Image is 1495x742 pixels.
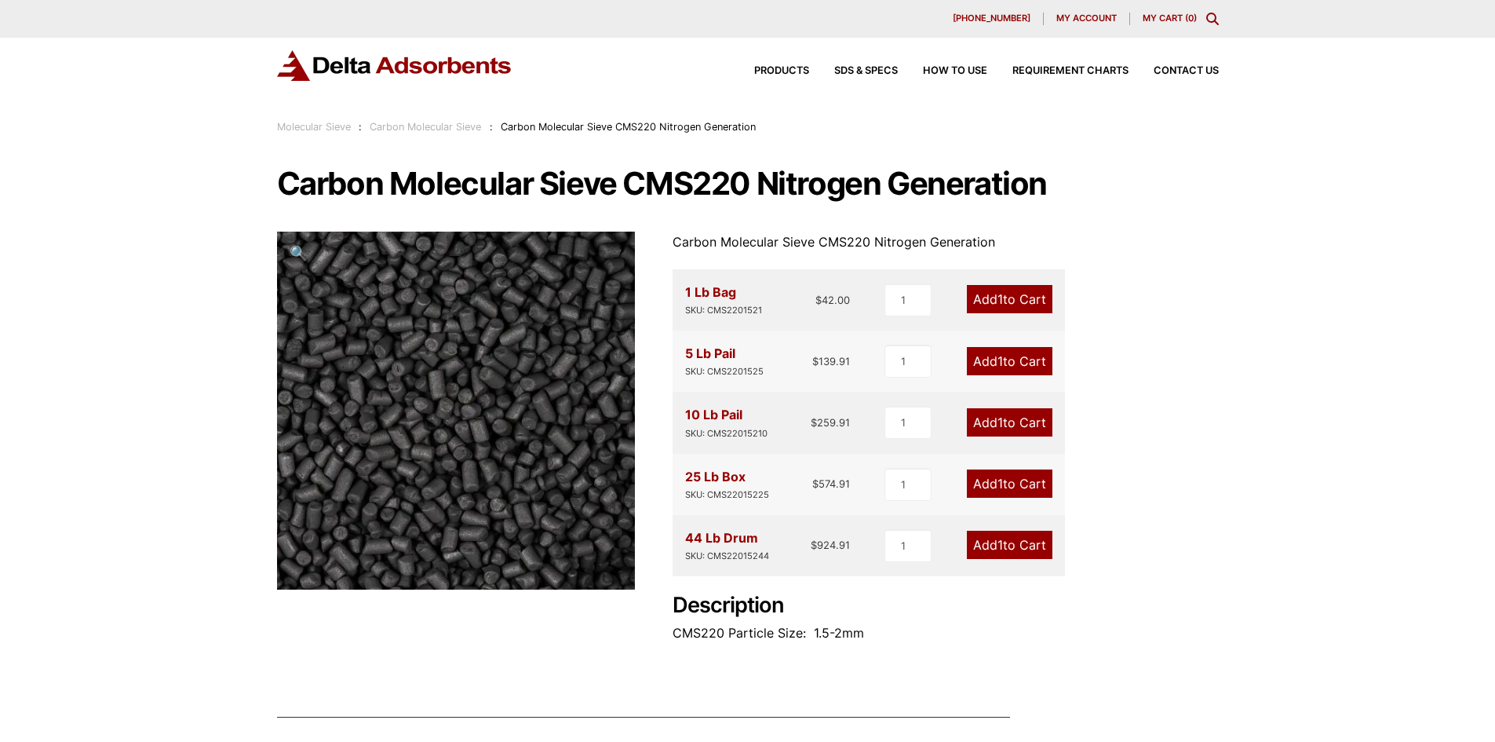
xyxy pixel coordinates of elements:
a: Carbon Molecular Sieve [370,121,481,133]
div: SKU: CMS2201525 [685,364,764,379]
span: 0 [1188,13,1194,24]
span: 1 [997,291,1003,307]
img: Carbon Molecular Sieve [277,232,635,590]
span: : [490,121,493,133]
bdi: 139.91 [812,355,850,367]
span: How to Use [923,66,987,76]
a: Requirement Charts [987,66,1129,76]
span: 1 [997,353,1003,369]
span: $ [812,477,819,490]
p: CMS220 Particle Size: 1.5-2mm [673,623,1219,644]
span: My account [1056,14,1117,23]
span: $ [811,539,817,551]
div: SKU: CMS22015244 [685,549,769,564]
div: 1 Lb Bag [685,282,762,318]
bdi: 924.91 [811,539,850,551]
a: SDS & SPECS [809,66,898,76]
span: : [359,121,362,133]
a: Add1to Cart [967,408,1052,437]
a: Contact Us [1129,66,1219,76]
h2: Description [673,593,1219,619]
span: Carbon Molecular Sieve CMS220 Nitrogen Generation [501,121,756,133]
div: Toggle Modal Content [1206,13,1219,25]
a: Products [729,66,809,76]
div: SKU: CMS2201521 [685,303,762,318]
a: View full-screen image gallery [277,232,320,275]
div: 25 Lb Box [685,466,769,503]
a: [PHONE_NUMBER] [940,13,1044,25]
span: 1 [997,476,1003,492]
a: How to Use [898,66,987,76]
div: 44 Lb Drum [685,528,769,564]
div: SKU: CMS22015225 [685,488,769,503]
span: [PHONE_NUMBER] [953,14,1030,23]
bdi: 259.91 [811,416,850,429]
span: 🔍 [290,244,308,261]
span: $ [811,416,817,429]
bdi: 42.00 [815,294,850,306]
p: Carbon Molecular Sieve CMS220 Nitrogen Generation [673,232,1219,253]
a: Add1to Cart [967,470,1052,498]
span: Requirement Charts [1012,66,1129,76]
span: 1 [997,537,1003,553]
a: Molecular Sieve [277,121,351,133]
img: Delta Adsorbents [277,50,512,81]
div: 5 Lb Pail [685,343,764,379]
a: Carbon Molecular Sieve [277,401,635,417]
span: $ [812,355,819,367]
div: 10 Lb Pail [685,404,768,440]
a: My account [1044,13,1130,25]
span: $ [815,294,822,306]
span: Contact Us [1154,66,1219,76]
span: 1 [997,415,1003,430]
div: SKU: CMS22015210 [685,426,768,441]
bdi: 574.91 [812,477,850,490]
h1: Carbon Molecular Sieve CMS220 Nitrogen Generation [277,167,1219,200]
span: SDS & SPECS [834,66,898,76]
a: Add1to Cart [967,531,1052,559]
a: Add1to Cart [967,347,1052,375]
a: Add1to Cart [967,285,1052,313]
a: My Cart (0) [1143,13,1197,24]
span: Products [754,66,809,76]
